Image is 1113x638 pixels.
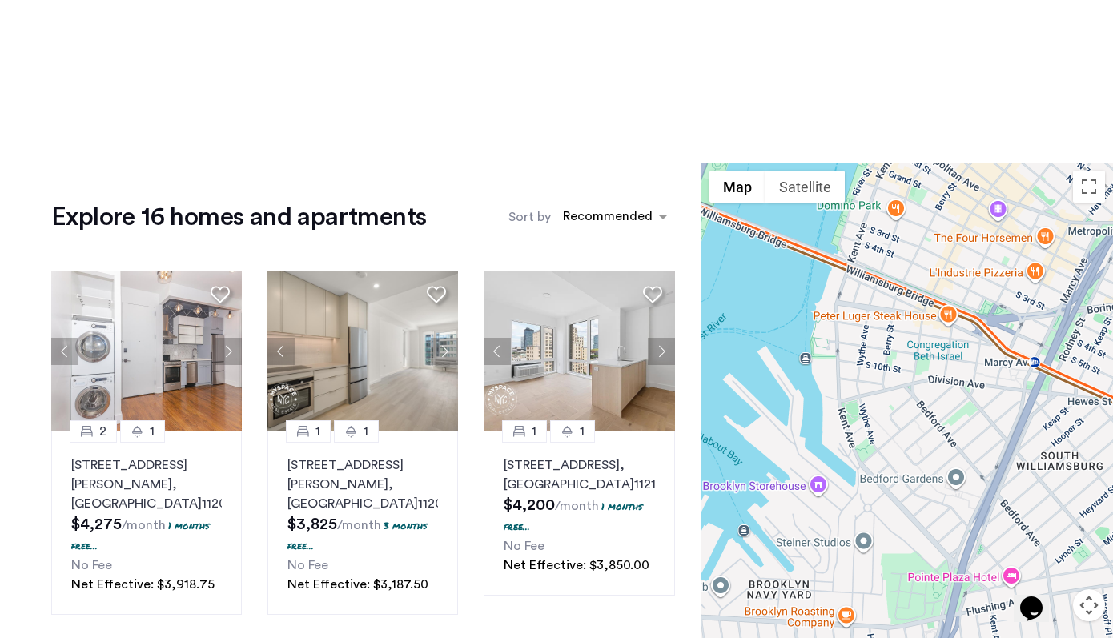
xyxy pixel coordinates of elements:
iframe: chat widget [1014,574,1065,622]
a: 11[STREET_ADDRESS], [GEOGRAPHIC_DATA]112171 months free...No FeeNet Effective: $3,850.00 [484,431,674,596]
span: 1 [532,422,536,441]
span: $3,825 [287,516,337,532]
div: Recommended [561,207,653,230]
span: 2 [99,422,106,441]
sub: /month [122,519,166,532]
sub: /month [555,500,599,512]
p: [STREET_ADDRESS][PERSON_NAME] 11201 [287,455,438,513]
button: Toggle fullscreen view [1073,171,1105,203]
span: $4,200 [504,497,555,513]
button: Next apartment [648,338,675,365]
span: No Fee [71,559,112,572]
span: 1 [315,422,320,441]
button: Show street map [709,171,765,203]
img: 1996_638221798011881986.jpeg [51,271,243,431]
sub: /month [337,519,381,532]
span: No Fee [504,540,544,552]
button: Next apartment [215,338,242,365]
span: Net Effective: $3,850.00 [504,559,649,572]
span: 1 [580,422,585,441]
img: af89ecc1-02ec-4b73-9198-5dcabcf3354e_638953645256741829.jpeg [267,271,459,431]
label: Sort by [508,207,551,227]
span: No Fee [287,559,328,572]
button: Previous apartment [484,338,511,365]
a: 21[STREET_ADDRESS][PERSON_NAME], [GEOGRAPHIC_DATA]112061 months free...No FeeNet Effective: $3,91... [51,431,242,615]
button: Map camera controls [1073,589,1105,621]
span: Net Effective: $3,918.75 [71,578,215,591]
a: 11[STREET_ADDRESS][PERSON_NAME], [GEOGRAPHIC_DATA]112013 months free...No FeeNet Effective: $3,18... [267,431,458,615]
h1: Explore 16 homes and apartments [51,201,426,233]
button: Previous apartment [51,338,78,365]
p: [STREET_ADDRESS] 11217 [504,455,654,494]
ng-select: sort-apartment [555,203,675,231]
button: Next apartment [431,338,458,365]
span: $4,275 [71,516,122,532]
button: Show satellite imagery [765,171,845,203]
p: [STREET_ADDRESS][PERSON_NAME] 11206 [71,455,222,513]
span: 1 [150,422,155,441]
span: 1 [364,422,368,441]
span: Net Effective: $3,187.50 [287,578,428,591]
button: Previous apartment [267,338,295,365]
img: 8515455b-be52-4141-8a40-4c35d33cf98b_638901078225364288.jpeg [484,271,675,431]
